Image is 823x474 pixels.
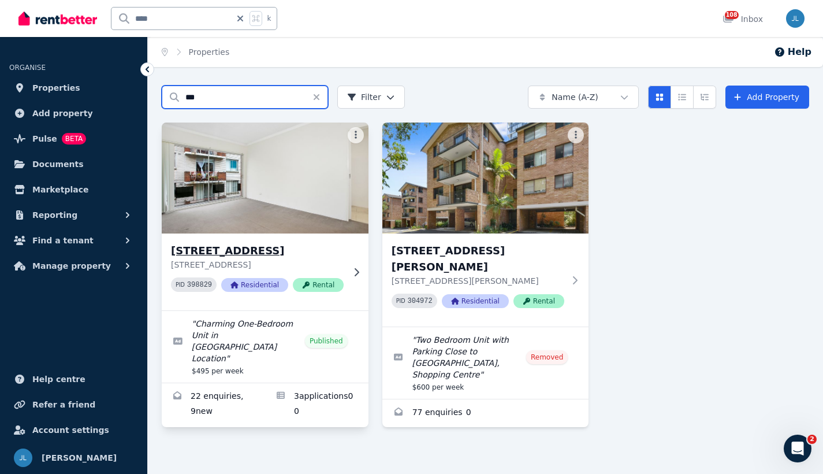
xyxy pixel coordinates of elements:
[162,311,368,383] a: Edit listing: Charming One-Bedroom Unit in Prime Meadowbank Location
[32,106,93,120] span: Add property
[267,14,271,23] span: k
[382,399,589,427] a: Enquiries for 14/116-118 Herring Road, Macquarie Park
[265,383,368,426] a: Applications for 8/1 Meadow Cres, Meadowbank
[32,372,85,386] span: Help centre
[162,123,368,310] a: 8/1 Meadow Cres, Meadowbank[STREET_ADDRESS][STREET_ADDRESS]PID 398829ResidentialRental
[32,208,77,222] span: Reporting
[162,383,265,426] a: Enquiries for 8/1 Meadow Cres, Meadowbank
[32,157,84,171] span: Documents
[528,86,639,109] button: Name (A-Z)
[725,11,739,19] span: 108
[148,37,243,67] nav: Breadcrumb
[187,281,212,289] code: 398829
[171,243,344,259] h3: [STREET_ADDRESS]
[9,102,138,125] a: Add property
[312,86,328,109] button: Clear search
[9,254,138,277] button: Manage property
[32,132,57,146] span: Pulse
[9,178,138,201] a: Marketplace
[774,45,811,59] button: Help
[32,183,88,197] span: Marketplace
[189,47,230,57] a: Properties
[392,275,564,287] p: [STREET_ADDRESS][PERSON_NAME]
[42,451,117,465] span: [PERSON_NAME]
[725,86,809,109] a: Add Property
[32,398,95,412] span: Refer a friend
[396,298,405,304] small: PID
[9,229,138,252] button: Find a tenant
[9,203,138,227] button: Reporting
[382,327,589,399] a: Edit listing: Two Bedroom Unit with Parking Close to Macqurie University, Shopping Centre
[382,123,589,327] a: 14/116-118 Herring Road, Macquarie Park[STREET_ADDRESS][PERSON_NAME][STREET_ADDRESS][PERSON_NAME]...
[723,13,763,25] div: Inbox
[784,435,811,462] iframe: Intercom live chat
[157,120,374,236] img: 8/1 Meadow Cres, Meadowbank
[786,9,805,28] img: Joanne Lau
[32,81,80,95] span: Properties
[392,243,564,275] h3: [STREET_ADDRESS][PERSON_NAME]
[348,127,364,143] button: More options
[408,297,433,305] code: 304972
[221,278,288,292] span: Residential
[648,86,671,109] button: Card view
[9,368,138,391] a: Help centre
[337,86,405,109] button: Filter
[552,91,598,103] span: Name (A-Z)
[347,91,381,103] span: Filter
[171,259,344,271] p: [STREET_ADDRESS]
[9,64,46,72] span: ORGANISE
[9,393,138,416] a: Refer a friend
[62,133,86,145] span: BETA
[807,435,817,444] span: 2
[9,419,138,442] a: Account settings
[32,423,109,437] span: Account settings
[9,127,138,150] a: PulseBETA
[648,86,716,109] div: View options
[9,153,138,176] a: Documents
[671,86,694,109] button: Compact list view
[293,278,344,292] span: Rental
[442,294,509,308] span: Residential
[32,259,111,273] span: Manage property
[176,282,185,288] small: PID
[18,10,97,27] img: RentBetter
[513,294,564,308] span: Rental
[32,234,94,247] span: Find a tenant
[693,86,716,109] button: Expanded list view
[382,123,589,234] img: 14/116-118 Herring Road, Macquarie Park
[568,127,584,143] button: More options
[9,76,138,99] a: Properties
[14,449,32,467] img: Joanne Lau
